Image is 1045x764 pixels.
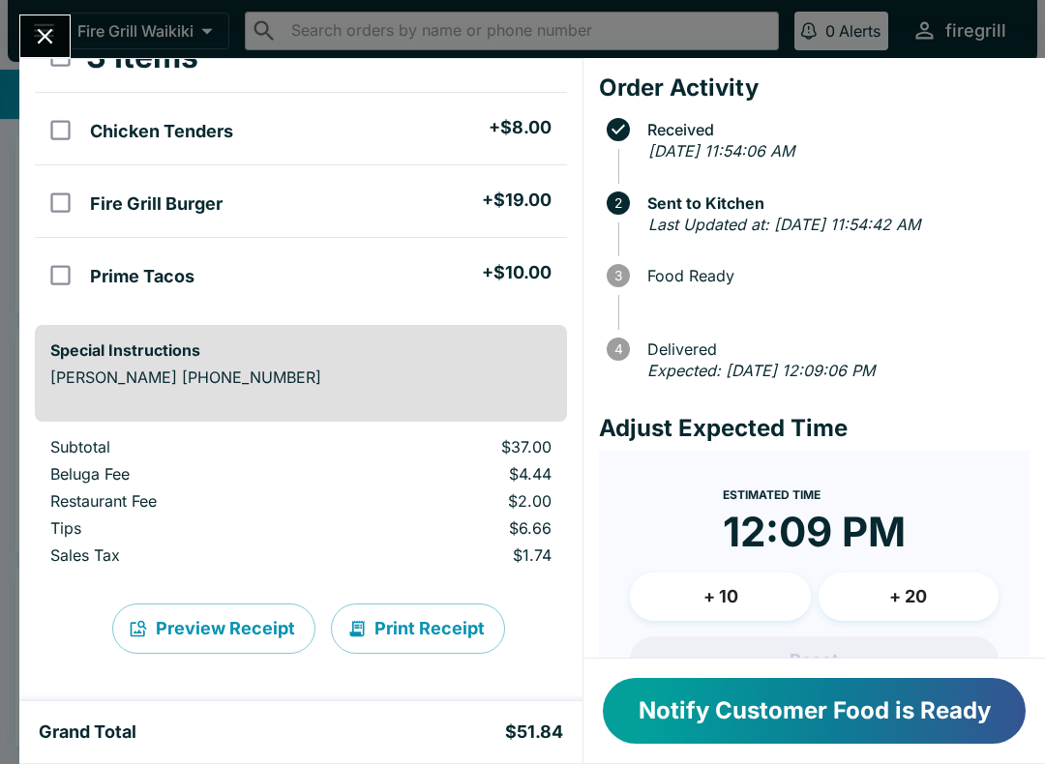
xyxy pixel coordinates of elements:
text: 3 [614,268,622,283]
text: 2 [614,195,622,211]
h4: Order Activity [599,73,1030,103]
button: Print Receipt [331,603,505,654]
span: Estimated Time [723,487,821,502]
h6: Special Instructions [50,340,552,360]
button: Notify Customer Food is Ready [603,678,1026,744]
button: + 10 [630,573,810,621]
h5: Grand Total [39,720,136,744]
p: $4.44 [353,464,552,484]
p: $1.74 [353,545,552,565]
p: [PERSON_NAME] [PHONE_NUMBER] [50,367,552,387]
p: $2.00 [353,491,552,511]
p: $6.66 [353,518,552,538]
p: Sales Tax [50,545,322,565]
p: Tips [50,518,322,538]
p: Restaurant Fee [50,491,322,511]
text: 4 [614,341,623,357]
h5: $51.84 [505,720,563,744]
em: Last Updated at: [DATE] 11:54:42 AM [648,215,920,234]
p: Subtotal [50,437,322,456]
h5: + $8.00 [489,116,552,139]
button: + 20 [819,573,999,621]
h5: + $10.00 [482,261,552,284]
h5: + $19.00 [482,189,552,212]
p: $37.00 [353,437,552,456]
h5: Chicken Tenders [90,120,233,143]
button: Close [20,15,70,57]
span: Delivered [638,340,1030,358]
table: orders table [35,437,567,573]
em: Expected: [DATE] 12:09:06 PM [647,361,875,380]
button: Preview Receipt [112,603,315,654]
h5: Fire Grill Burger [90,192,223,216]
span: Sent to Kitchen [638,194,1030,212]
span: Food Ready [638,267,1030,284]
p: Beluga Fee [50,464,322,484]
span: Received [638,121,1030,138]
time: 12:09 PM [723,507,906,557]
h5: Prime Tacos [90,265,194,288]
em: [DATE] 11:54:06 AM [648,141,794,161]
h4: Adjust Expected Time [599,414,1030,443]
table: orders table [35,22,567,309]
